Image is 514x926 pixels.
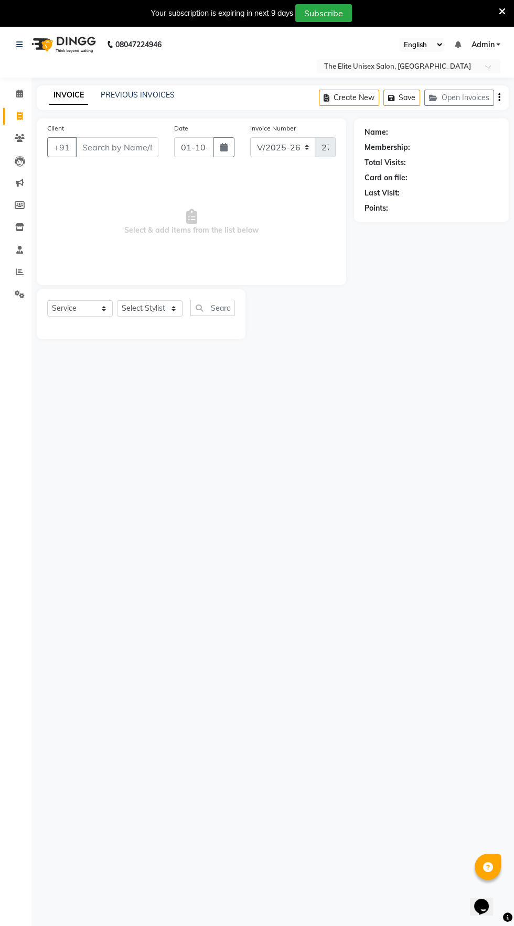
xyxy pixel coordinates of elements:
[47,124,64,133] label: Client
[383,90,420,106] button: Save
[27,30,99,59] img: logo
[365,142,410,153] div: Membership:
[365,127,388,138] div: Name:
[250,124,296,133] label: Invoice Number
[365,203,388,214] div: Points:
[424,90,494,106] button: Open Invoices
[365,188,400,199] div: Last Visit:
[47,170,336,275] span: Select & add items from the list below
[151,8,293,19] div: Your subscription is expiring in next 9 days
[365,157,406,168] div: Total Visits:
[49,86,88,105] a: INVOICE
[101,90,175,100] a: PREVIOUS INVOICES
[174,124,188,133] label: Date
[471,39,494,50] span: Admin
[115,30,162,59] b: 08047224946
[295,4,352,22] button: Subscribe
[470,884,504,916] iframe: chat widget
[365,172,408,183] div: Card on file:
[319,90,379,106] button: Create New
[47,137,77,157] button: +91
[76,137,158,157] input: Search by Name/Mobile/Email/Code
[190,300,235,316] input: Search or Scan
